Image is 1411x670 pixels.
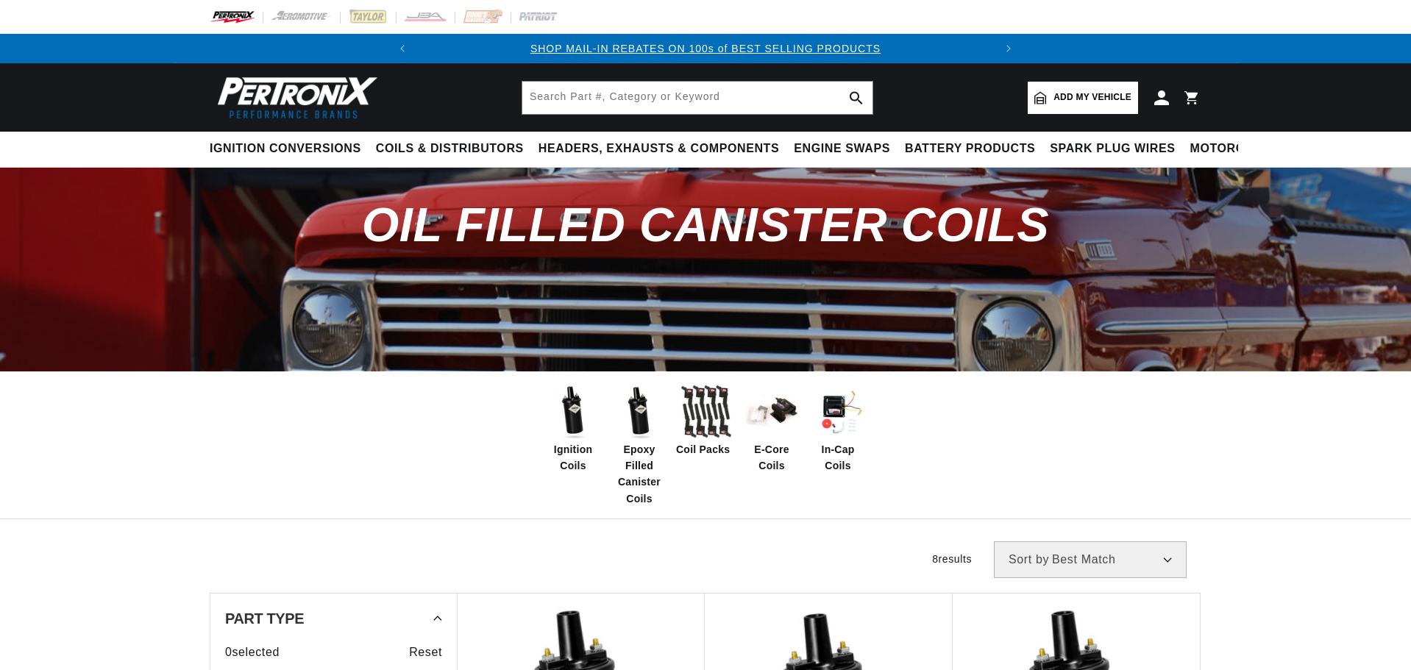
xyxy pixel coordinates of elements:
span: 0 selected [225,643,280,662]
img: Pertronix [210,72,379,123]
img: Ignition Coils [544,382,603,441]
span: Ignition Coils [544,441,603,474]
a: Coil Packs Coil Packs [676,382,735,457]
button: Translation missing: en.sections.announcements.previous_announcement [388,34,417,63]
span: E-Core Coils [742,441,801,474]
summary: Engine Swaps [786,132,898,166]
span: In-Cap Coils [808,441,867,474]
summary: Motorcycle [1183,132,1285,166]
img: Coil Packs [676,382,735,441]
span: 8 results [932,553,972,565]
span: Spark Plug Wires [1050,141,1175,157]
slideshow-component: Translation missing: en.sections.announcements.announcement_bar [173,34,1238,63]
span: Coils & Distributors [376,141,524,157]
summary: Coils & Distributors [369,132,531,166]
a: E-Core Coils E-Core Coils [742,382,801,474]
span: Headers, Exhausts & Components [539,141,779,157]
span: Ignition Conversions [210,141,361,157]
a: Epoxy Filled Canister Coils Epoxy Filled Canister Coils [610,382,669,507]
span: Reset [409,643,442,662]
span: Motorcycle [1190,141,1278,157]
span: Battery Products [905,141,1035,157]
span: Add my vehicle [1053,90,1131,104]
button: Translation missing: en.sections.announcements.next_announcement [994,34,1023,63]
a: Add my vehicle [1028,82,1138,114]
a: In-Cap Coils In-Cap Coils [808,382,867,474]
div: 1 of 2 [417,40,995,57]
a: Ignition Coils Ignition Coils [544,382,603,474]
select: Sort by [994,541,1187,578]
a: SHOP MAIL-IN REBATES ON 100s of BEST SELLING PRODUCTS [530,43,881,54]
div: Announcement [417,40,995,57]
span: Coil Packs [676,441,730,457]
img: In-Cap Coils [808,382,867,441]
span: Oil Filled Canister Coils [362,198,1050,252]
span: Sort by [1009,554,1049,566]
summary: Ignition Conversions [210,132,369,166]
summary: Spark Plug Wires [1042,132,1182,166]
span: Epoxy Filled Canister Coils [610,441,669,507]
input: Search Part #, Category or Keyword [522,82,872,114]
span: Part Type [225,611,304,626]
img: E-Core Coils [742,382,801,441]
button: search button [840,82,872,114]
summary: Headers, Exhausts & Components [531,132,786,166]
summary: Battery Products [898,132,1042,166]
span: Engine Swaps [794,141,890,157]
img: Epoxy Filled Canister Coils [610,382,669,441]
